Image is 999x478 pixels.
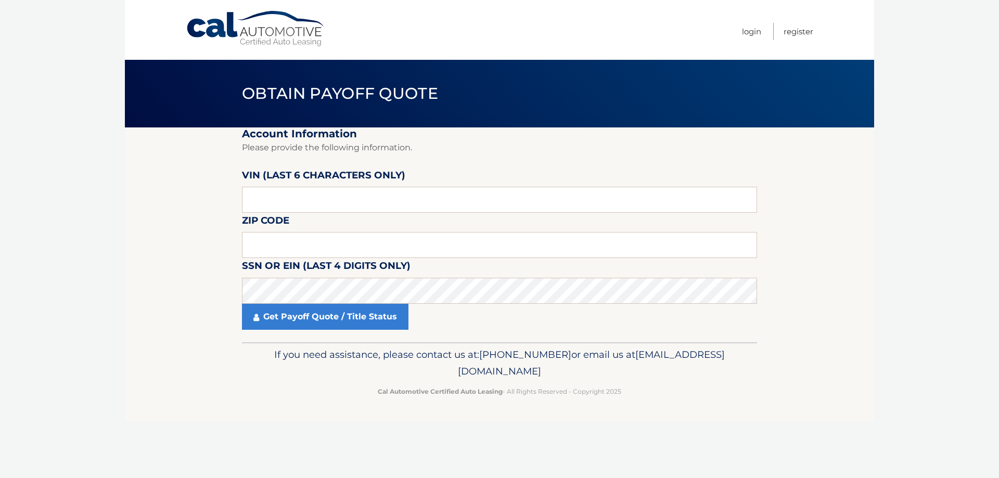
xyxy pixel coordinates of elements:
h2: Account Information [242,127,757,140]
p: If you need assistance, please contact us at: or email us at [249,346,750,380]
label: Zip Code [242,213,289,232]
strong: Cal Automotive Certified Auto Leasing [378,387,503,395]
label: SSN or EIN (last 4 digits only) [242,258,411,277]
a: Get Payoff Quote / Title Status [242,304,408,330]
a: Login [742,23,761,40]
p: - All Rights Reserved - Copyright 2025 [249,386,750,397]
a: Register [784,23,813,40]
label: VIN (last 6 characters only) [242,167,405,187]
span: Obtain Payoff Quote [242,84,438,103]
a: Cal Automotive [186,10,326,47]
span: [PHONE_NUMBER] [479,348,571,360]
p: Please provide the following information. [242,140,757,155]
